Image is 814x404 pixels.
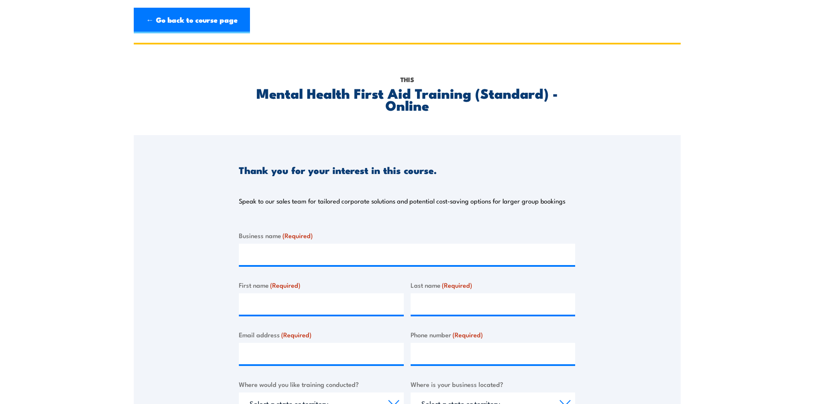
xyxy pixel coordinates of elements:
[411,379,576,389] label: Where is your business located?
[239,197,565,205] p: Speak to our sales team for tailored corporate solutions and potential cost-saving options for la...
[239,330,404,339] label: Email address
[239,75,575,84] p: This
[239,87,575,111] h2: Mental Health First Aid Training (Standard) - Online
[239,280,404,290] label: First name
[239,165,437,175] h3: Thank you for your interest in this course.
[134,8,250,33] a: ← Go back to course page
[281,330,311,339] span: (Required)
[282,230,313,240] span: (Required)
[239,379,404,389] label: Where would you like training conducted?
[453,330,483,339] span: (Required)
[411,330,576,339] label: Phone number
[411,280,576,290] label: Last name
[442,280,472,289] span: (Required)
[270,280,300,289] span: (Required)
[239,230,575,240] label: Business name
